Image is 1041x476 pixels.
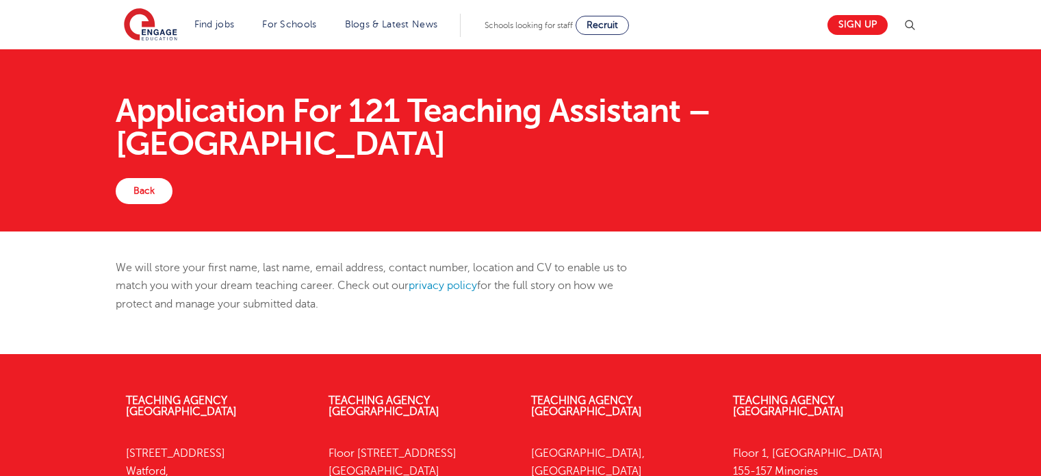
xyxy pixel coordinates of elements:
[124,8,177,42] img: Engage Education
[733,394,844,418] a: Teaching Agency [GEOGRAPHIC_DATA]
[587,20,618,30] span: Recruit
[194,19,235,29] a: Find jobs
[531,394,642,418] a: Teaching Agency [GEOGRAPHIC_DATA]
[345,19,438,29] a: Blogs & Latest News
[116,178,172,204] a: Back
[409,279,477,292] a: privacy policy
[126,394,237,418] a: Teaching Agency [GEOGRAPHIC_DATA]
[329,394,439,418] a: Teaching Agency [GEOGRAPHIC_DATA]
[576,16,629,35] a: Recruit
[116,259,649,313] p: We will store your first name, last name, email address, contact number, location and CV to enabl...
[262,19,316,29] a: For Schools
[827,15,888,35] a: Sign up
[485,21,573,30] span: Schools looking for staff
[116,95,925,160] h1: Application For 121 Teaching Assistant – [GEOGRAPHIC_DATA]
